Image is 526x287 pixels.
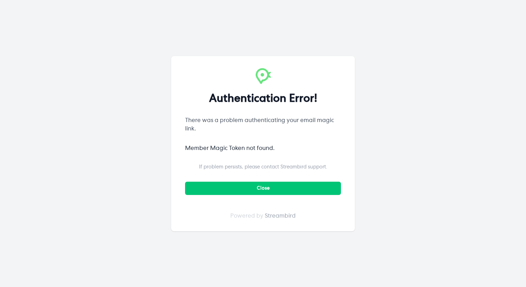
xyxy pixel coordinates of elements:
[185,164,341,171] p: If problem persists, please contact Streambird support.
[185,116,341,133] p: There was a problem authenticating your email magic link.
[185,144,341,152] p: Member Magic Token not found.
[185,182,341,195] button: Close
[230,213,263,219] span: Powered by
[185,92,341,105] h2: Authentication Error!
[265,213,296,219] a: Streambird
[255,67,271,84] img: Streambird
